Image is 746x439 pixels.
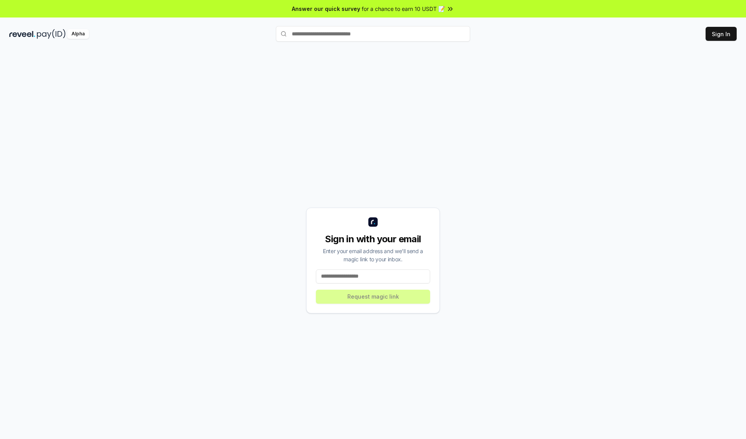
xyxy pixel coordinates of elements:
div: Alpha [67,29,89,39]
img: reveel_dark [9,29,35,39]
button: Sign In [706,27,737,41]
span: for a chance to earn 10 USDT 📝 [362,5,445,13]
div: Enter your email address and we’ll send a magic link to your inbox. [316,247,430,263]
img: pay_id [37,29,66,39]
img: logo_small [368,217,378,227]
span: Answer our quick survey [292,5,360,13]
div: Sign in with your email [316,233,430,245]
